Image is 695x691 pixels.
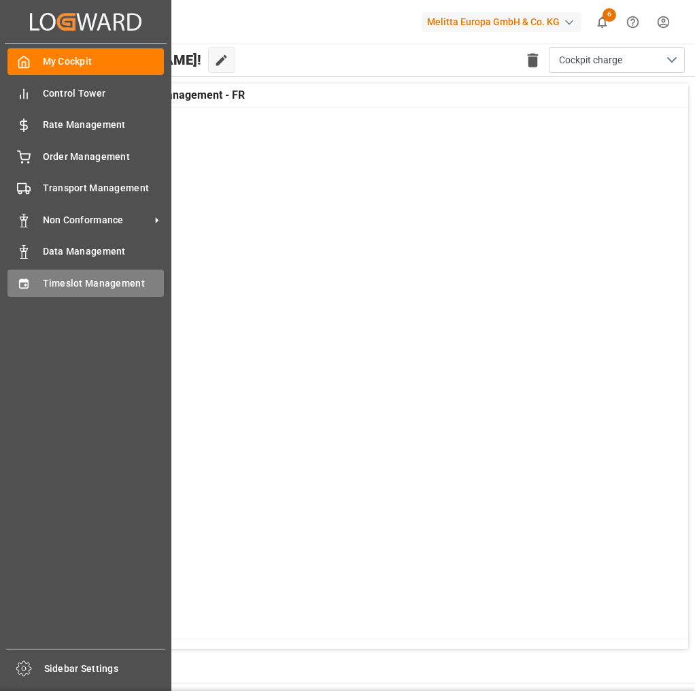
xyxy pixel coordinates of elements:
[559,53,622,67] span: Cockpit charge
[43,54,165,69] span: My Cockpit
[43,213,150,227] span: Non Conformance
[43,86,165,101] span: Control Tower
[44,662,166,676] span: Sidebar Settings
[7,80,164,106] a: Control Tower
[422,12,581,32] div: Melitta Europa GmbH & Co. KG
[43,276,165,291] span: Timeslot Management
[55,47,201,73] span: Hello [PERSON_NAME]!
[43,150,165,164] span: Order Management
[587,7,617,37] button: show 6 new notifications
[43,181,165,195] span: Transport Management
[603,8,616,22] span: 6
[7,238,164,265] a: Data Management
[7,112,164,138] a: Rate Management
[7,143,164,170] a: Order Management
[7,270,164,296] a: Timeslot Management
[43,244,165,259] span: Data Management
[7,48,164,75] a: My Cockpit
[549,47,685,73] button: open menu
[422,9,587,35] button: Melitta Europa GmbH & Co. KG
[7,175,164,202] a: Transport Management
[617,7,648,37] button: Help Center
[43,118,165,132] span: Rate Management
